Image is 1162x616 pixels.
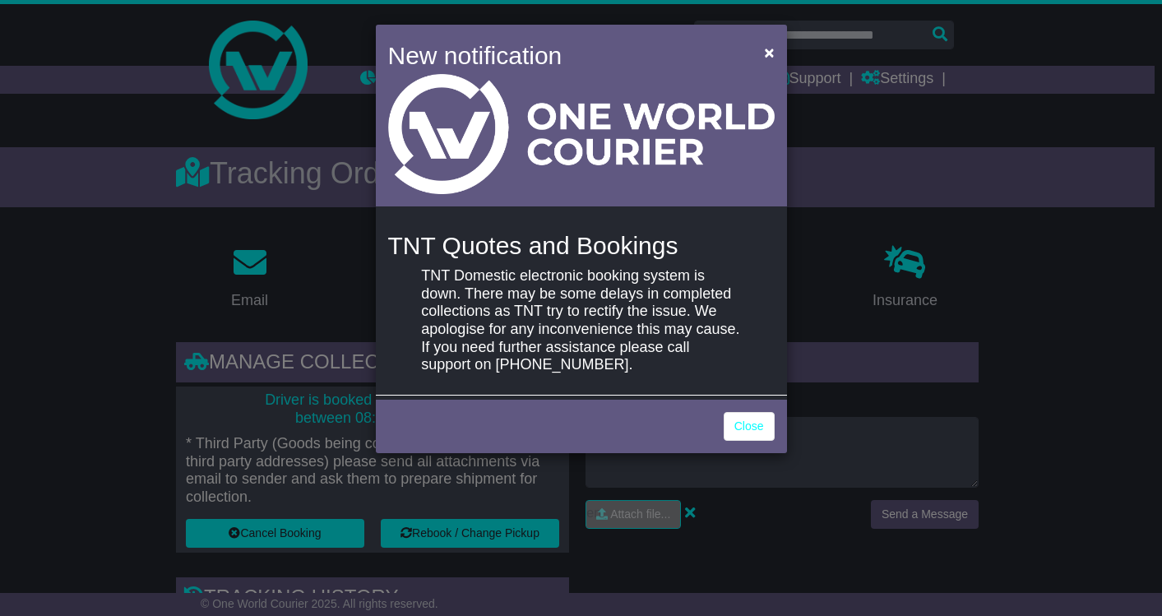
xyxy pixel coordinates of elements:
[388,37,741,74] h4: New notification
[388,74,775,194] img: Light
[756,35,782,69] button: Close
[724,412,775,441] a: Close
[764,43,774,62] span: ×
[421,267,740,374] p: TNT Domestic electronic booking system is down. There may be some delays in completed collections...
[388,232,775,259] h4: TNT Quotes and Bookings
